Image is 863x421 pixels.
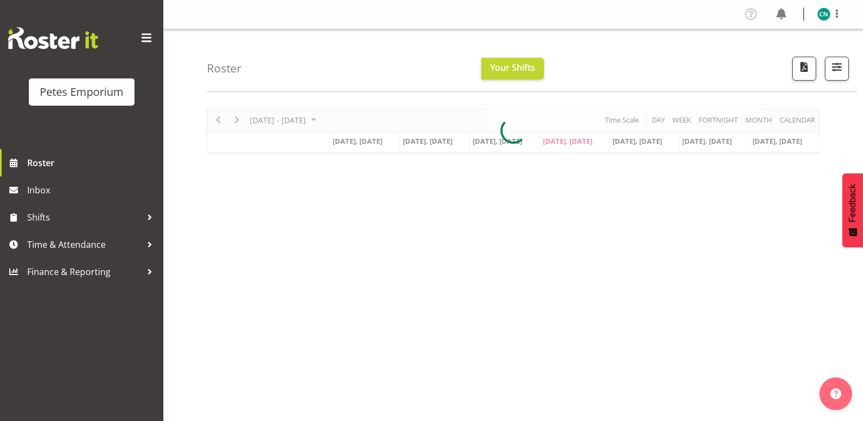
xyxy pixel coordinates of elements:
button: Your Shifts [481,58,544,80]
button: Filter Shifts [825,57,849,81]
span: Feedback [848,184,858,222]
h4: Roster [207,62,242,75]
button: Feedback - Show survey [842,173,863,247]
img: christine-neville11214.jpg [817,8,830,21]
img: help-xxl-2.png [830,388,841,399]
span: Your Shifts [490,62,535,74]
img: Rosterit website logo [8,27,98,49]
span: Roster [27,155,158,171]
button: Download a PDF of the roster according to the set date range. [792,57,816,81]
span: Shifts [27,209,142,225]
span: Time & Attendance [27,236,142,253]
div: Petes Emporium [40,84,124,100]
span: Finance & Reporting [27,264,142,280]
span: Inbox [27,182,158,198]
